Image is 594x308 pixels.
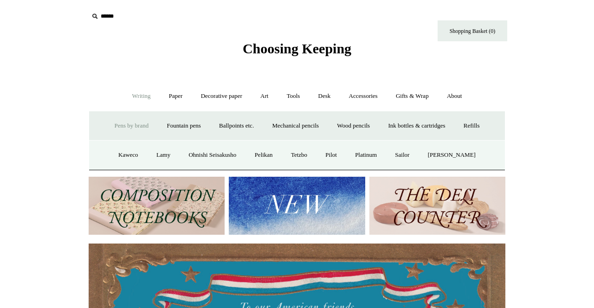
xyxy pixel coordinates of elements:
[106,114,157,138] a: Pens by brand
[439,84,471,109] a: About
[161,84,191,109] a: Paper
[387,143,418,167] a: Sailor
[329,114,378,138] a: Wood pencils
[246,143,281,167] a: Pelikan
[193,84,251,109] a: Decorative paper
[420,143,484,167] a: [PERSON_NAME]
[438,20,507,41] a: Shopping Basket (0)
[148,143,179,167] a: Lamy
[264,114,327,138] a: Mechanical pencils
[283,143,316,167] a: Tetzbo
[243,48,351,55] a: Choosing Keeping
[455,114,488,138] a: Refills
[369,177,505,235] img: The Deli Counter
[229,177,365,235] img: New.jpg__PID:f73bdf93-380a-4a35-bcfe-7823039498e1
[124,84,159,109] a: Writing
[211,114,262,138] a: Ballpoints etc.
[317,143,345,167] a: Pilot
[278,84,309,109] a: Tools
[380,114,453,138] a: Ink bottles & cartridges
[243,41,351,56] span: Choosing Keeping
[158,114,209,138] a: Fountain pens
[310,84,339,109] a: Desk
[89,177,225,235] img: 202302 Composition ledgers.jpg__PID:69722ee6-fa44-49dd-a067-31375e5d54ec
[252,84,277,109] a: Art
[110,143,147,167] a: Kaweco
[347,143,385,167] a: Platinum
[341,84,386,109] a: Accessories
[387,84,437,109] a: Gifts & Wrap
[180,143,245,167] a: Ohnishi Seisakusho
